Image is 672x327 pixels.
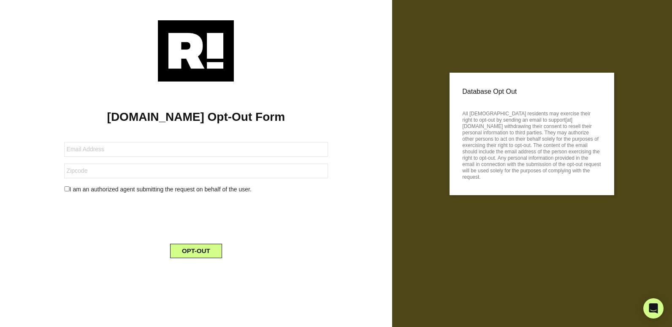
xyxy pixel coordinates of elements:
[158,20,234,82] img: Retention.com
[132,201,260,234] iframe: reCAPTCHA
[64,142,328,157] input: Email Address
[58,185,334,194] div: I am an authorized agent submitting the request on behalf of the user.
[170,244,222,258] button: OPT-OUT
[462,108,602,180] p: All [DEMOGRAPHIC_DATA] residents may exercise their right to opt-out by sending an email to suppo...
[13,110,379,124] h1: [DOMAIN_NAME] Opt-Out Form
[64,163,328,178] input: Zipcode
[462,85,602,98] p: Database Opt Out
[643,298,664,319] div: Open Intercom Messenger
